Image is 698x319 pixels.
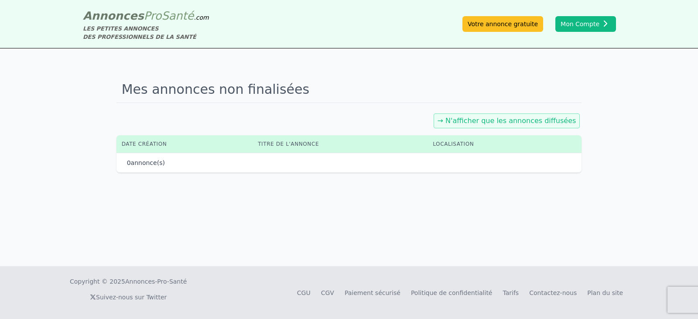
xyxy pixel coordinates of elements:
div: LES PETITES ANNONCES DES PROFESSIONNELS DE LA SANTÉ [83,24,209,41]
a: Paiement sécurisé [345,289,400,296]
a: → N'afficher que les annonces diffusées [438,117,576,125]
a: AnnoncesProSanté.com [83,9,209,22]
span: Santé [161,9,194,22]
p: annonce(s) [127,158,165,167]
a: Contactez-nous [529,289,577,296]
a: Votre annonce gratuite [462,16,543,32]
a: CGV [321,289,334,296]
span: .com [194,14,209,21]
h1: Mes annonces non finalisées [116,76,582,103]
a: Plan du site [587,289,623,296]
th: Localisation [428,135,554,153]
span: 0 [127,159,131,166]
th: Date création [116,135,253,153]
a: Suivez-nous sur Twitter [90,294,167,301]
th: Titre de l'annonce [253,135,428,153]
a: Politique de confidentialité [411,289,493,296]
div: Copyright © 2025 [70,277,187,286]
a: CGU [297,289,311,296]
a: Tarifs [503,289,519,296]
span: Annonces [83,9,144,22]
span: Pro [144,9,162,22]
button: Mon Compte [555,16,616,32]
a: Annonces-Pro-Santé [125,277,187,286]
